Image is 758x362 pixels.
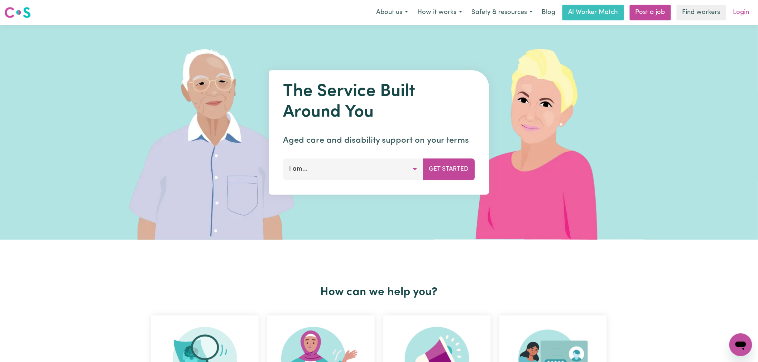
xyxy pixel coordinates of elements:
h1: The Service Built Around You [283,82,475,123]
a: Find workers [677,5,726,20]
button: Safety & resources [467,5,537,20]
img: Careseekers logo [4,6,31,19]
button: Get Started [423,158,475,180]
button: I am... [283,158,423,180]
p: Aged care and disability support on your terms [283,134,475,147]
a: AI Worker Match [562,5,624,20]
button: About us [371,5,413,20]
iframe: Button to launch messaging window [729,333,752,356]
h2: How can we help you? [147,285,611,299]
button: How it works [413,5,467,20]
a: Post a job [630,5,671,20]
a: Login [729,5,754,20]
a: Careseekers logo [4,4,31,21]
a: Blog [537,5,560,20]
